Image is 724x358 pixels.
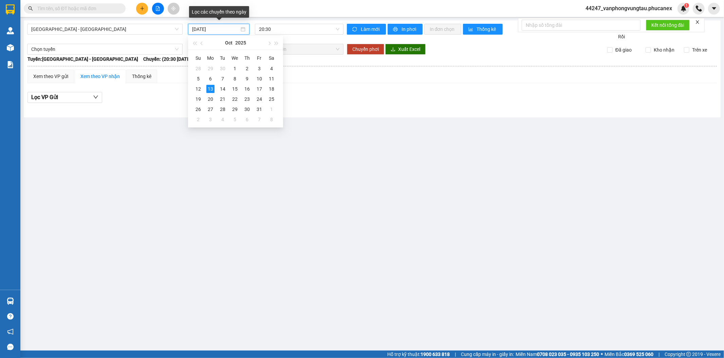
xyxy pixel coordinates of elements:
span: ⚪️ [601,353,603,356]
span: copyright [686,352,691,357]
div: 29 [206,64,215,73]
div: 19 [194,95,202,103]
button: In đơn chọn [424,24,461,35]
img: warehouse-icon [7,27,14,34]
div: 12 [194,85,202,93]
div: 4 [267,64,276,73]
div: 25 [267,95,276,103]
span: file-add [155,6,160,11]
div: 30 [243,105,251,113]
button: 2025 [235,36,246,50]
div: 23 [243,95,251,103]
div: 3 [206,115,215,124]
td: 2025-10-01 [229,63,241,74]
span: caret-down [711,5,717,12]
td: 2025-10-21 [217,94,229,104]
span: Chọn tuyến [31,44,179,54]
img: phone-icon [696,5,702,12]
span: 20:30 [259,24,339,34]
div: 22 [231,95,239,103]
strong: 1900 633 818 [421,352,450,357]
span: aim [171,6,176,11]
td: 2025-10-08 [229,74,241,84]
div: 21 [219,95,227,103]
td: 2025-09-29 [204,63,217,74]
div: 14 [219,85,227,93]
input: Nhập số tổng đài [522,20,641,31]
td: 2025-10-29 [229,104,241,114]
td: 2025-11-03 [204,114,217,125]
div: 5 [194,75,202,83]
strong: 0708 023 035 - 0935 103 250 [537,352,599,357]
td: 2025-10-12 [192,84,204,94]
span: | [658,351,660,358]
strong: 0369 525 060 [624,352,653,357]
span: notification [7,328,14,335]
td: 2025-10-19 [192,94,204,104]
img: logo-vxr [6,4,15,15]
td: 2025-10-30 [241,104,253,114]
td: 2025-10-24 [253,94,265,104]
span: Làm mới [361,25,380,33]
td: 2025-10-06 [204,74,217,84]
img: warehouse-icon [7,44,14,51]
button: file-add [152,3,164,15]
div: 5 [231,115,239,124]
button: printerIn phơi [388,24,423,35]
div: Thống kê [132,73,151,80]
div: 7 [219,75,227,83]
div: 7 [255,115,263,124]
span: Miền Nam [516,351,599,358]
td: 2025-10-18 [265,84,278,94]
td: 2025-11-07 [253,114,265,125]
td: 2025-11-06 [241,114,253,125]
td: 2025-10-03 [253,63,265,74]
span: question-circle [7,313,14,320]
th: Mo [204,53,217,63]
span: printer [393,27,399,32]
sup: 1 [684,3,689,8]
div: 6 [206,75,215,83]
div: 8 [231,75,239,83]
button: bar-chartThống kê [463,24,503,35]
span: Thống kê [477,25,497,33]
span: Kho nhận [651,46,677,54]
div: 31 [255,105,263,113]
div: 4 [219,115,227,124]
span: message [7,344,14,350]
span: Nha Trang - Sài Gòn [31,24,179,34]
span: 1 [685,3,688,8]
td: 2025-10-31 [253,104,265,114]
th: Sa [265,53,278,63]
div: 30 [219,64,227,73]
div: 1 [267,105,276,113]
td: 2025-10-17 [253,84,265,94]
img: warehouse-icon [7,298,14,305]
button: Oct [225,36,233,50]
div: 9 [243,75,251,83]
td: 2025-10-11 [265,74,278,84]
span: down [93,94,98,100]
td: 2025-11-01 [265,104,278,114]
span: Đã giao [613,46,634,54]
td: 2025-10-13 [204,84,217,94]
div: 16 [243,85,251,93]
button: downloadXuất Excel [385,44,426,55]
th: Tu [217,53,229,63]
div: 28 [219,105,227,113]
img: icon-new-feature [681,5,687,12]
div: Xem theo VP nhận [80,73,120,80]
td: 2025-10-28 [217,104,229,114]
td: 2025-10-22 [229,94,241,104]
div: 27 [206,105,215,113]
div: 10 [255,75,263,83]
div: 2 [243,64,251,73]
div: 3 [255,64,263,73]
button: caret-down [708,3,720,15]
div: 18 [267,85,276,93]
td: 2025-11-04 [217,114,229,125]
button: Kết nối tổng đài [646,20,690,31]
input: 13/10/2025 [192,25,239,33]
button: syncLàm mới [347,24,386,35]
td: 2025-10-26 [192,104,204,114]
